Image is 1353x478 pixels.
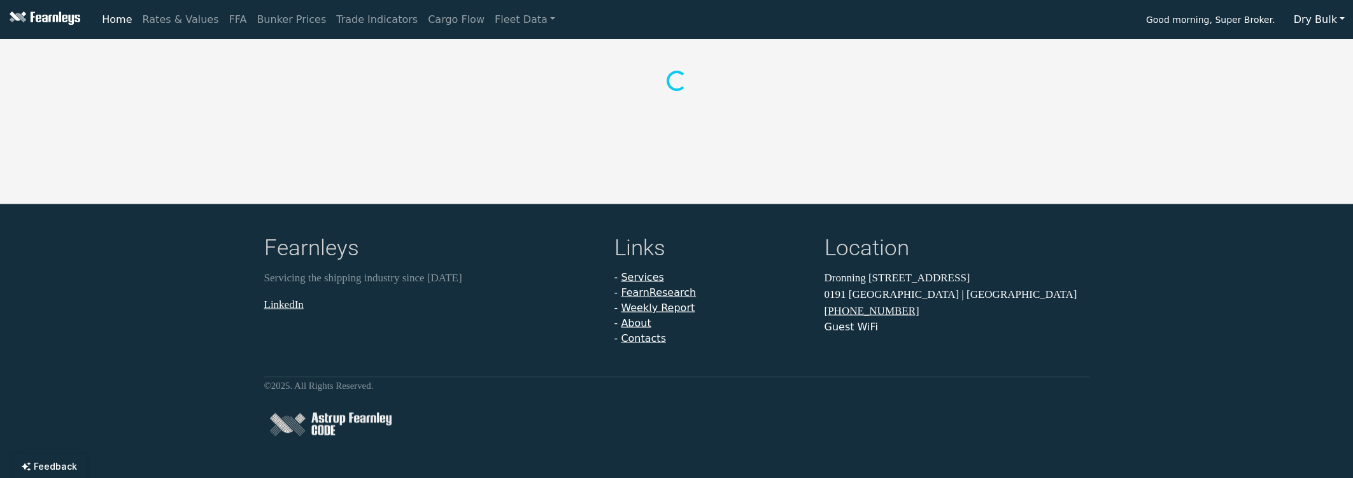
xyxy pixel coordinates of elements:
[825,235,1089,265] h4: Location
[264,298,304,310] a: LinkedIn
[621,317,651,329] a: About
[614,300,809,316] li: -
[614,270,809,285] li: -
[614,331,809,346] li: -
[251,7,331,32] a: Bunker Prices
[331,7,423,32] a: Trade Indicators
[621,286,696,299] a: FearnResearch
[825,270,1089,286] p: Dronning [STREET_ADDRESS]
[264,270,599,286] p: Servicing the shipping industry since [DATE]
[825,286,1089,302] p: 0191 [GEOGRAPHIC_DATA] | [GEOGRAPHIC_DATA]
[423,7,490,32] a: Cargo Flow
[621,271,663,283] a: Services
[97,7,137,32] a: Home
[825,305,919,317] a: [PHONE_NUMBER]
[138,7,224,32] a: Rates & Values
[621,332,666,344] a: Contacts
[614,316,809,331] li: -
[614,235,809,265] h4: Links
[1286,8,1353,32] button: Dry Bulk
[825,320,878,335] button: Guest WiFi
[614,285,809,300] li: -
[490,7,560,32] a: Fleet Data
[1146,10,1275,32] span: Good morning, Super Broker.
[264,381,374,391] small: © 2025 . All Rights Reserved.
[6,11,80,27] img: Fearnleys Logo
[264,235,599,265] h4: Fearnleys
[224,7,252,32] a: FFA
[621,302,695,314] a: Weekly Report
